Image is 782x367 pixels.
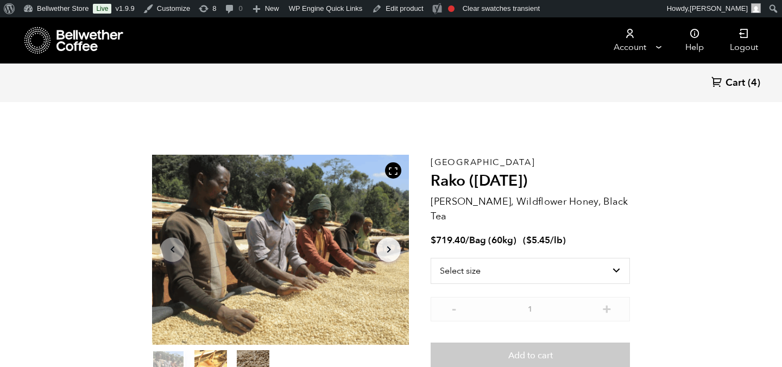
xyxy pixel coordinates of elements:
span: (4) [748,77,760,90]
h2: Rako ([DATE]) [431,172,630,191]
div: Focus keyphrase not set [448,5,455,12]
span: [PERSON_NAME] [690,4,748,12]
a: Account [596,17,663,64]
p: [PERSON_NAME], Wildflower Honey, Black Tea [431,194,630,224]
span: $ [431,234,436,246]
button: + [600,302,614,313]
button: - [447,302,461,313]
a: Cart (4) [711,76,760,91]
span: $ [526,234,532,246]
span: Cart [726,77,745,90]
span: ( ) [523,234,566,246]
span: /lb [550,234,563,246]
bdi: 5.45 [526,234,550,246]
span: / [465,234,469,246]
a: Logout [717,17,771,64]
bdi: 719.40 [431,234,465,246]
a: Live [93,4,111,14]
span: Bag (60kg) [469,234,516,246]
a: Help [672,17,717,64]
